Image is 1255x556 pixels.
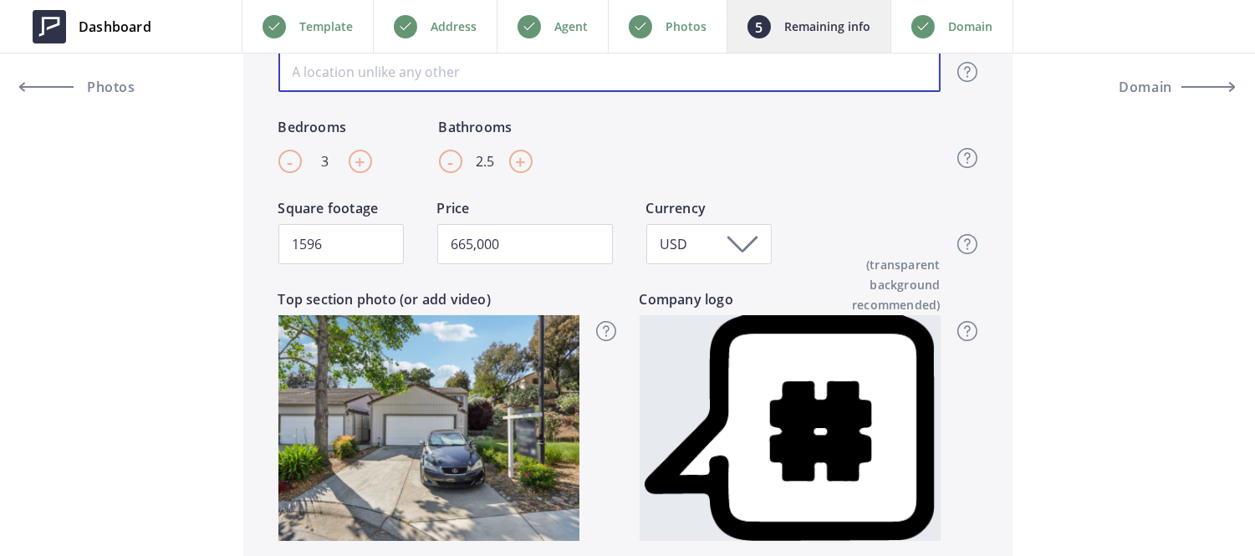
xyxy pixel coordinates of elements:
img: question [957,62,977,82]
span: Domain [1119,80,1172,94]
label: Bedrooms [278,117,372,143]
img: question [957,321,977,341]
p: Address [431,17,477,37]
input: 4,600 [278,224,404,264]
a: Photos [20,67,171,107]
label: Company logo [640,289,941,315]
p: Photos [666,17,707,37]
span: + [355,149,365,174]
img: question [957,148,977,168]
p: Domain [948,17,992,37]
label: Currency [646,198,772,224]
span: (transparent background recommended) [795,255,941,315]
p: Agent [554,17,588,37]
span: + [515,149,526,174]
label: Price [437,198,613,224]
span: - [287,149,293,174]
span: Photos [83,80,135,94]
a: Dashboard [20,2,164,52]
img: question [596,321,616,341]
span: USD [661,235,692,253]
p: Template [299,17,353,37]
label: Top section photo (or add video) [278,289,579,315]
img: question [957,234,977,254]
span: Dashboard [79,17,151,37]
label: Square footage [278,198,404,224]
input: 1,600,000 [437,224,613,264]
input: A location unlike any other [278,52,941,92]
label: Bathrooms [439,117,533,143]
span: - [447,149,453,174]
button: Domain [1084,67,1235,107]
p: Remaining info [784,17,870,37]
